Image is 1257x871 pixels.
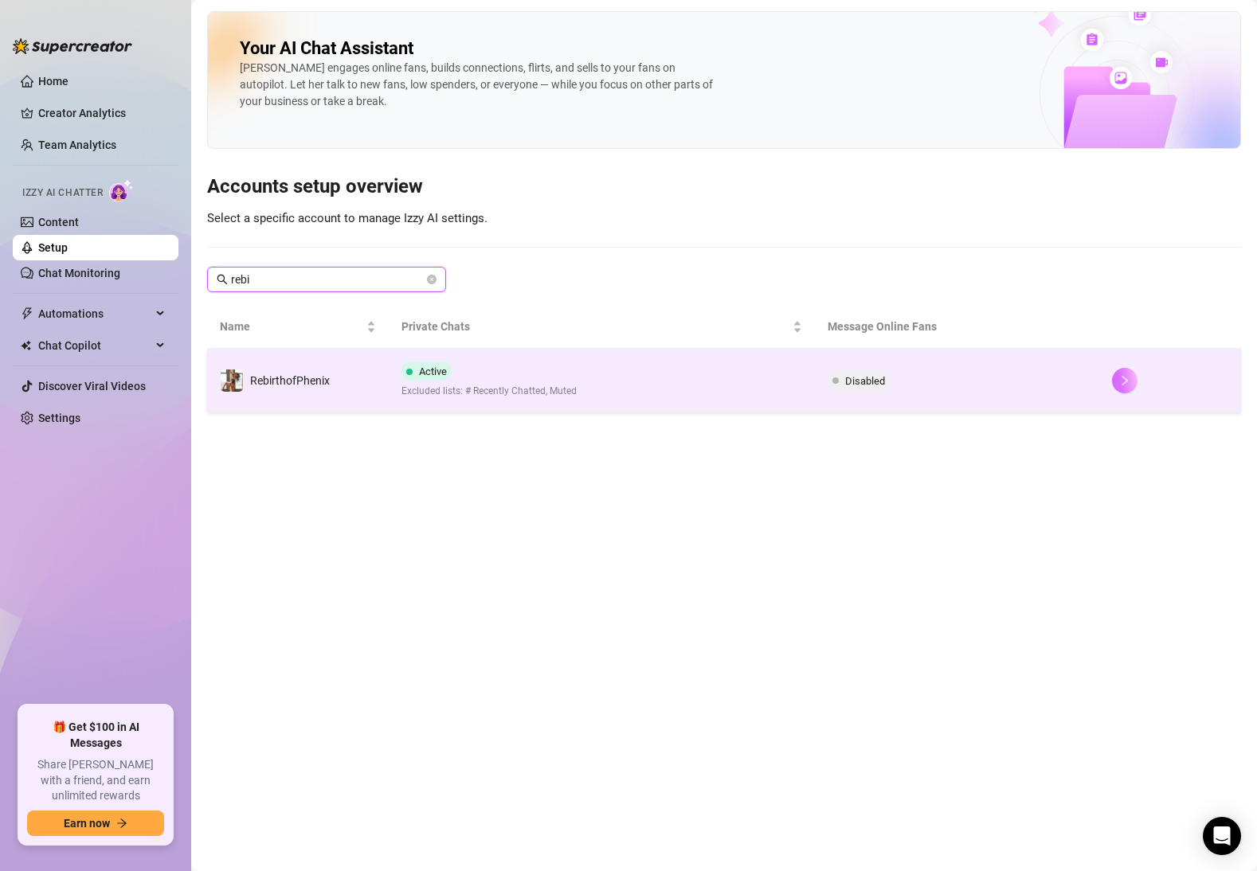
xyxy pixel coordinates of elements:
h2: Your AI Chat Assistant [240,37,413,60]
img: AI Chatter [109,179,134,202]
span: 🎁 Get $100 in AI Messages [27,720,164,751]
a: Setup [38,241,68,254]
span: right [1119,375,1130,386]
span: Name [220,318,363,335]
span: RebirthofPhenix [250,374,330,387]
span: Select a specific account to manage Izzy AI settings. [207,211,488,225]
span: Active [419,365,447,377]
span: Earn now [64,817,110,830]
div: Open Intercom Messenger [1203,817,1241,855]
h3: Accounts setup overview [207,174,1241,200]
img: logo-BBDzfeDw.svg [13,38,132,54]
span: Excluded lists: # Recently Chatted, Muted [401,384,577,399]
span: Chat Copilot [38,333,151,358]
a: Chat Monitoring [38,267,120,279]
th: Private Chats [389,305,815,349]
span: Izzy AI Chatter [22,186,103,201]
button: Earn nowarrow-right [27,810,164,836]
span: Private Chats [401,318,789,335]
a: Content [38,216,79,228]
span: arrow-right [116,818,127,829]
div: [PERSON_NAME] engages online fans, builds connections, flirts, and sells to your fans on autopilo... [240,60,718,110]
span: Share [PERSON_NAME] with a friend, and earn unlimited rewards [27,757,164,804]
span: Disabled [845,375,885,387]
img: RebirthofPhenix [221,369,243,392]
a: Team Analytics [38,139,116,151]
a: Creator Analytics [38,100,166,126]
input: Search account [231,271,424,288]
img: Chat Copilot [21,340,31,351]
th: Message Online Fans [815,305,1099,349]
button: close-circle [427,275,437,284]
a: Home [38,75,69,88]
span: Automations [38,301,151,326]
a: Settings [38,412,80,424]
button: right [1112,368,1138,393]
span: thunderbolt [21,307,33,320]
a: Discover Viral Videos [38,380,146,393]
span: search [217,274,228,285]
th: Name [207,305,389,349]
